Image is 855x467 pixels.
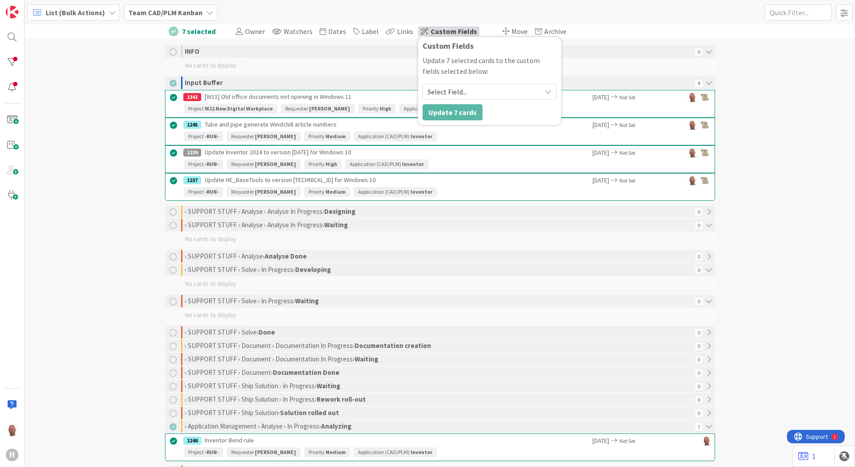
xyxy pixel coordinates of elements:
[46,7,105,18] span: List (Bulk Actions)
[245,27,265,36] span: Owner
[593,93,609,102] span: [DATE]
[304,132,350,141] div: Priority
[702,436,711,446] img: RK
[354,187,437,197] div: Application (CAD/PLM)
[321,422,351,430] b: Analyzing
[284,27,313,36] span: Watchers
[184,132,223,141] div: Project
[185,219,693,231] div: › SUPPORT STUFF › Analyse › Analyse In Progress ›
[183,146,593,159] div: Update Inventor 2024 to version [DATE] for Windows 10
[431,27,477,36] span: Custom Fields
[227,132,301,141] div: Requester
[165,277,715,290] div: No cards to display
[399,104,476,114] div: Application (CAD/PLM)
[765,4,832,21] input: Quick Filter...
[411,188,432,195] b: Inventor
[354,447,437,457] div: Application (CAD/PLM)
[185,295,693,307] div: › SUPPORT STUFF › Solve › In Progress ›
[593,120,609,130] span: [DATE]
[411,133,432,140] b: Inventor
[227,447,301,457] div: Requester
[345,159,428,169] div: Application (CAD/PLM)
[184,104,277,114] div: Project
[423,55,557,76] p: Update 7 selected cards to the custom fields selected below:
[619,177,635,184] span: Not Set
[695,80,703,87] span: 4
[695,410,703,417] span: 0
[619,149,635,156] span: Not Set
[227,159,301,169] div: Requester
[397,27,413,36] span: Links
[423,42,557,51] div: Custom Fields
[128,8,203,17] b: Team CAD/PLM Kanban
[183,93,201,101] div: 1341
[695,423,703,430] span: 1
[205,161,219,167] b: -RUN-
[695,253,703,260] span: 0
[184,187,223,197] div: Project
[185,78,223,87] b: Input Buffer
[185,47,199,55] b: INFO
[183,174,593,187] div: Update HE_BaseTools to version [TECHNICAL_ID] for Windows 10
[619,437,635,444] span: Not Set
[619,94,635,101] span: Not Set
[695,208,703,216] span: 0
[183,90,593,104] div: [W11] Old office documents not opening in Windows 11
[695,396,703,403] span: 0
[687,175,697,185] img: RK
[6,424,18,436] img: RK
[185,205,693,218] div: › SUPPORT STUFF › Analyse › Analyse In Progress ›
[593,176,609,185] span: [DATE]
[183,434,593,447] div: Inventor Bend rule
[183,121,201,129] div: 1245
[19,1,41,12] span: Support
[326,449,346,455] b: Medium
[380,105,391,112] b: High
[355,341,431,350] b: Documentation creation
[309,105,350,112] b: [PERSON_NAME]
[165,232,715,246] div: No cards to display
[184,447,223,457] div: Project
[265,252,307,260] b: Analyse Done
[427,85,537,98] span: Select Field...
[255,188,296,195] b: [PERSON_NAME]
[328,27,346,36] span: Dates
[695,329,703,336] span: 0
[798,451,816,462] a: 1
[593,148,609,157] span: [DATE]
[695,267,703,274] span: 0
[326,133,346,140] b: Medium
[205,133,219,140] b: -RUN-
[324,207,356,216] b: Designing
[326,161,337,167] b: High
[355,355,378,363] b: Waiting
[326,188,346,195] b: Medium
[423,104,483,120] button: Update 7 cards
[695,222,703,229] span: 0
[280,408,339,417] b: Solution rolled out
[411,449,432,455] b: Inventor
[183,176,201,184] div: 1237
[185,250,693,263] div: › SUPPORT STUFF › Analyse ›
[185,380,693,392] div: › SUPPORT STUFF › Ship Solution › In Progress ›
[695,369,703,377] span: 0
[593,436,609,446] span: [DATE]
[512,27,528,36] span: Move
[185,326,693,339] div: › SUPPORT STUFF › Solve ›
[255,161,296,167] b: [PERSON_NAME]
[165,118,715,144] a: 1245Tube and pipe generate Windchill article numbers[DATE]Not SetRKProject -RUN-Requester [PERSON...
[47,4,49,11] div: 1
[695,298,703,305] span: 0
[6,449,18,461] div: H
[687,92,697,102] img: RK
[205,188,219,195] b: -RUN-
[182,25,216,38] div: 7 selected
[185,353,693,365] div: › SUPPORT STUFF › Document › Documentation In Progress ›
[6,6,18,18] img: Visit kanbanzone.com
[304,159,342,169] div: Priority
[304,187,350,197] div: Priority
[183,149,201,157] div: 1239
[185,263,693,276] div: › SUPPORT STUFF › Solve › In Progress ›
[185,393,693,406] div: › SUPPORT STUFF › Ship Solution › In Progress ›
[255,133,296,140] b: [PERSON_NAME]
